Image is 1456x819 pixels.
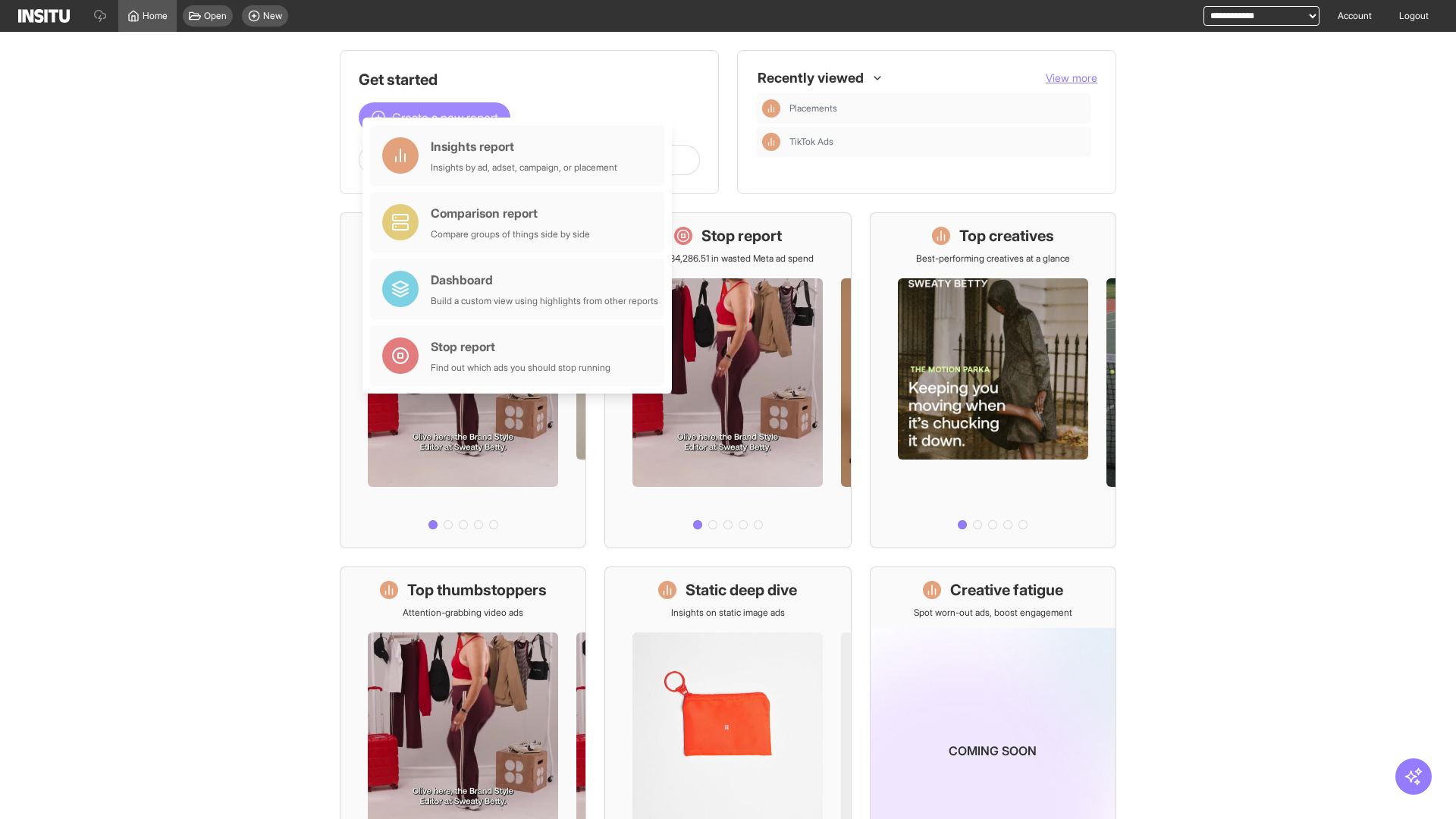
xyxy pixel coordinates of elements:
[789,102,1085,115] span: Placements
[204,10,227,22] span: Open
[686,579,797,601] h1: Static deep dive
[604,212,851,548] a: Stop reportSave £34,286.51 in wasted Meta ad spend
[671,607,785,619] p: Insights on static image ads
[431,137,617,155] div: Insights report
[263,10,282,22] span: New
[762,99,780,118] div: Insights
[143,10,168,22] span: Home
[1046,71,1097,84] span: View more
[789,136,833,148] span: TikTok Ads
[431,362,610,374] div: Find out which ads you should stop running
[431,271,658,289] div: Dashboard
[959,225,1054,246] h1: Top creatives
[403,607,523,619] p: Attention-grabbing video ads
[642,253,814,265] p: Save £34,286.51 in wasted Meta ad spend
[870,212,1116,548] a: Top creativesBest-performing creatives at a glance
[407,579,547,601] h1: Top thumbstoppers
[359,102,510,133] button: Create a new report
[916,253,1070,265] p: Best-performing creatives at a glance
[789,102,837,115] span: Placements
[431,162,617,174] div: Insights by ad, adset, campaign, or placement
[392,108,498,127] span: Create a new report
[18,9,70,23] img: Logo
[789,136,1085,148] span: TikTok Ads
[340,212,586,548] a: What's live nowSee all active ads instantly
[359,69,700,90] h1: Get started
[431,204,590,222] div: Comparison report
[701,225,782,246] h1: Stop report
[431,228,590,240] div: Compare groups of things side by side
[1046,71,1097,86] button: View more
[431,295,658,307] div: Build a custom view using highlights from other reports
[762,133,780,151] div: Insights
[431,337,610,356] div: Stop report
